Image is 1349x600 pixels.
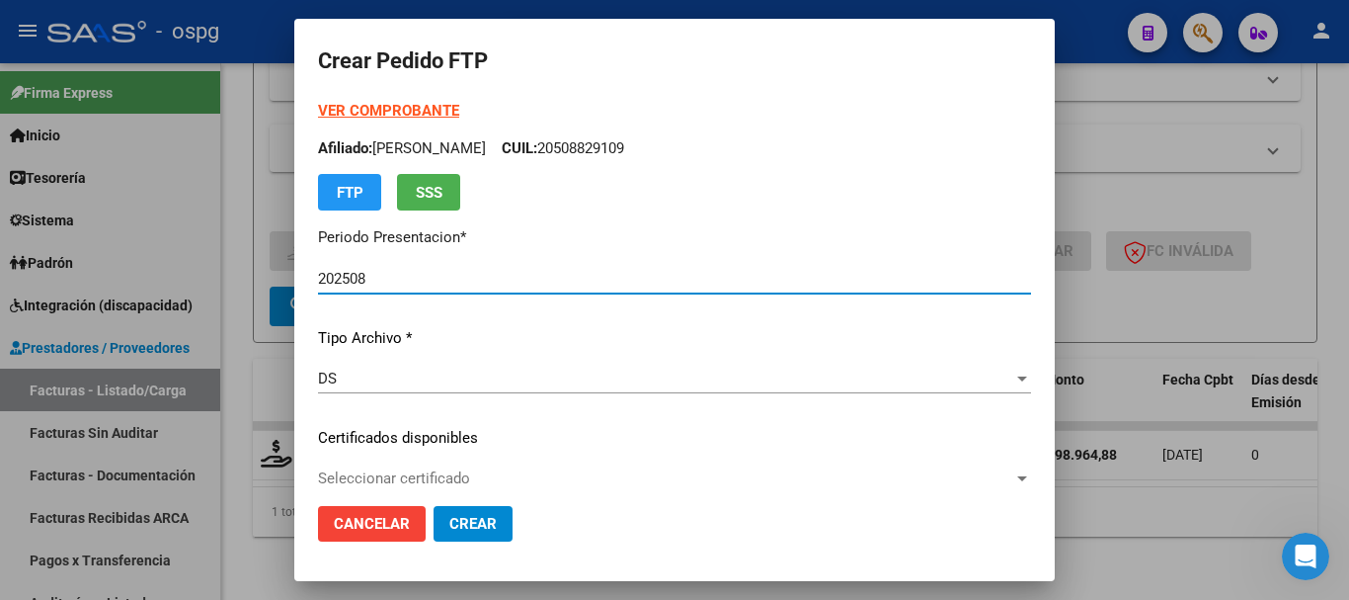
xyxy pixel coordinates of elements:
h2: Crear Pedido FTP [318,43,1031,80]
span: CUIL: [502,139,537,157]
span: Crear [449,515,497,533]
p: Periodo Presentacion [318,226,1031,249]
button: SSS [397,174,460,211]
span: Cancelar [334,515,410,533]
button: Cancelar [318,506,426,542]
p: Certificados disponibles [318,427,1031,450]
span: DS [318,370,337,387]
p: Tipo Archivo * [318,327,1031,350]
a: VER COMPROBANTE [318,102,459,120]
span: FTP [337,184,363,202]
span: Afiliado: [318,139,372,157]
iframe: Intercom live chat [1282,533,1329,580]
button: Crear [434,506,513,542]
p: [PERSON_NAME] 20508829109 [318,137,1031,160]
button: FTP [318,174,381,211]
span: SSS [416,184,442,202]
span: Seleccionar certificado [318,470,1013,487]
